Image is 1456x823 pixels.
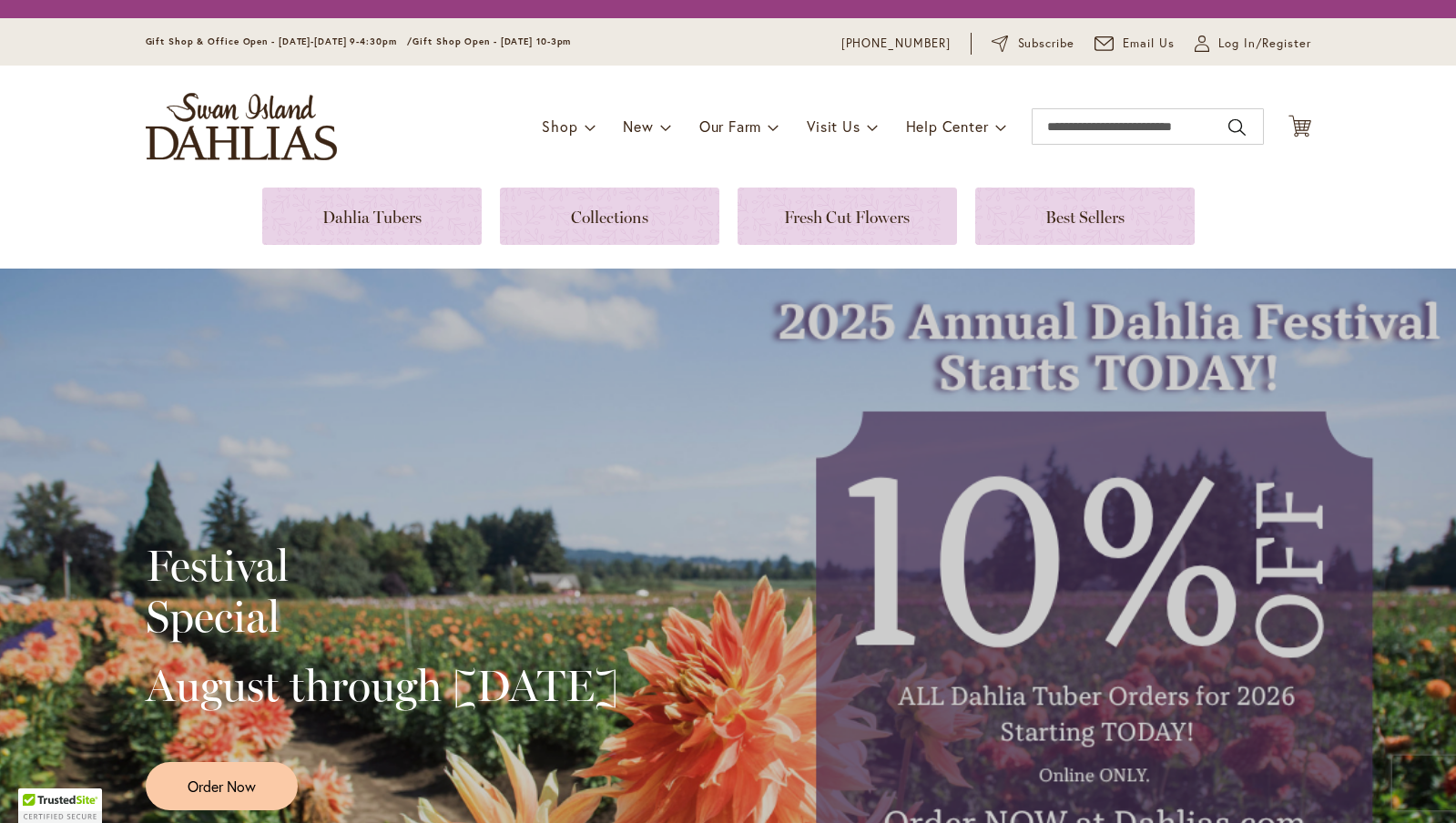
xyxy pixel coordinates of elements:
span: Order Now [188,776,256,797]
a: Email Us [1095,35,1175,53]
span: Gift Shop & Office Open - [DATE]-[DATE] 9-4:30pm / [146,36,413,47]
a: Order Now [146,762,298,810]
span: Log In/Register [1218,35,1311,53]
a: [PHONE_NUMBER] [841,35,952,53]
span: Email Us [1123,35,1175,53]
span: Subscribe [1018,35,1075,53]
a: store logo [146,93,337,160]
h2: Festival Special [146,540,618,642]
h2: August through [DATE] [146,660,618,711]
a: Log In/Register [1195,35,1311,53]
span: Shop [542,117,577,136]
span: Gift Shop Open - [DATE] 10-3pm [412,36,571,47]
div: TrustedSite Certified [18,788,102,823]
span: Visit Us [807,117,860,136]
span: Our Farm [699,117,761,136]
button: Search [1228,113,1245,142]
a: Subscribe [992,35,1074,53]
span: Help Center [906,117,989,136]
span: New [623,117,653,136]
